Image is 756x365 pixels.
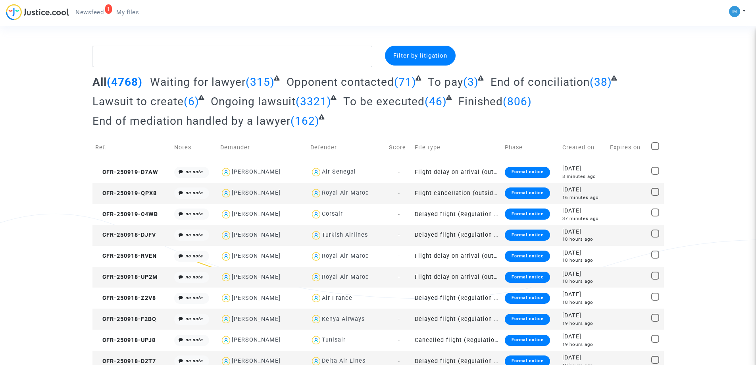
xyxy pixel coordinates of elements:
[412,288,502,309] td: Delayed flight (Regulation EC 261/2004)
[69,6,110,18] a: 1Newsfeed
[607,133,648,162] td: Expires on
[185,337,203,342] i: no note
[310,272,322,283] img: icon-user.svg
[322,274,369,280] div: Royal Air Maroc
[412,267,502,288] td: Flight delay on arrival (outside of EU - Montreal Convention)
[220,292,232,304] img: icon-user.svg
[412,162,502,183] td: Flight delay on arrival (outside of EU - Montreal Convention)
[505,272,550,283] div: Formal notice
[185,358,203,363] i: no note
[310,209,322,220] img: icon-user.svg
[491,75,590,89] span: End of conciliation
[562,249,604,257] div: [DATE]
[287,75,394,89] span: Opponent contacted
[95,358,156,365] span: CFR-250918-D2T7
[322,316,365,323] div: Kenya Airways
[116,9,139,16] span: My files
[220,251,232,262] img: icon-user.svg
[310,313,322,325] img: icon-user.svg
[562,353,604,362] div: [DATE]
[322,232,368,238] div: Turkish Airlines
[75,9,104,16] span: Newsfeed
[232,357,281,364] div: [PERSON_NAME]
[398,211,400,218] span: -
[322,211,343,217] div: Corsair
[92,75,107,89] span: All
[393,52,447,59] span: Filter by litigation
[95,253,157,259] span: CFR-250918-RVEN
[95,337,156,344] span: CFR-250918-UPJ8
[310,230,322,241] img: icon-user.svg
[562,320,604,327] div: 19 hours ago
[95,295,156,301] span: CFR-250918-Z2V8
[322,168,356,175] div: Air Senegal
[310,187,322,199] img: icon-user.svg
[562,215,604,222] div: 37 minutes ago
[185,169,203,174] i: no note
[398,253,400,259] span: -
[107,75,142,89] span: (4768)
[729,6,740,17] img: a105443982b9e25553e3eed4c9f672e7
[562,332,604,341] div: [DATE]
[95,316,156,323] span: CFR-250918-F2BQ
[505,335,550,346] div: Formal notice
[343,95,425,108] span: To be executed
[232,316,281,323] div: [PERSON_NAME]
[562,185,604,194] div: [DATE]
[412,225,502,246] td: Delayed flight (Regulation EC 261/2004)
[398,295,400,301] span: -
[505,251,550,262] div: Formal notice
[92,114,290,127] span: End of mediation handled by a lawyer
[562,341,604,348] div: 19 hours ago
[562,311,604,320] div: [DATE]
[562,257,604,264] div: 18 hours ago
[185,295,203,300] i: no note
[220,166,232,178] img: icon-user.svg
[290,114,319,127] span: (162)
[502,133,560,162] td: Phase
[562,207,604,215] div: [DATE]
[246,75,275,89] span: (315)
[505,293,550,304] div: Formal notice
[398,337,400,344] span: -
[232,336,281,343] div: [PERSON_NAME]
[505,314,550,325] div: Formal notice
[310,251,322,262] img: icon-user.svg
[232,253,281,259] div: [PERSON_NAME]
[398,232,400,238] span: -
[185,274,203,280] i: no note
[562,228,604,236] div: [DATE]
[505,209,550,220] div: Formal notice
[463,75,479,89] span: (3)
[220,187,232,199] img: icon-user.svg
[560,133,607,162] td: Created on
[217,133,308,162] td: Demander
[562,290,604,299] div: [DATE]
[322,336,346,343] div: Tunisair
[412,133,502,162] td: File type
[185,232,203,238] i: no note
[398,190,400,197] span: -
[562,278,604,285] div: 18 hours ago
[562,270,604,278] div: [DATE]
[220,313,232,325] img: icon-user.svg
[220,334,232,346] img: icon-user.svg
[232,232,281,238] div: [PERSON_NAME]
[412,330,502,351] td: Cancelled flight (Regulation EC 261/2004)
[185,190,203,195] i: no note
[562,299,604,306] div: 18 hours ago
[105,4,112,14] div: 1
[505,187,550,199] div: Formal notice
[220,209,232,220] img: icon-user.svg
[562,236,604,243] div: 18 hours ago
[6,4,69,20] img: jc-logo.svg
[398,274,400,280] span: -
[95,211,158,218] span: CFR-250919-C4WB
[412,309,502,330] td: Delayed flight (Regulation EC 261/2004)
[386,133,412,162] td: Score
[310,334,322,346] img: icon-user.svg
[232,189,281,196] div: [PERSON_NAME]
[185,316,203,321] i: no note
[95,274,158,280] span: CFR-250918-UP2M
[171,133,217,162] td: Notes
